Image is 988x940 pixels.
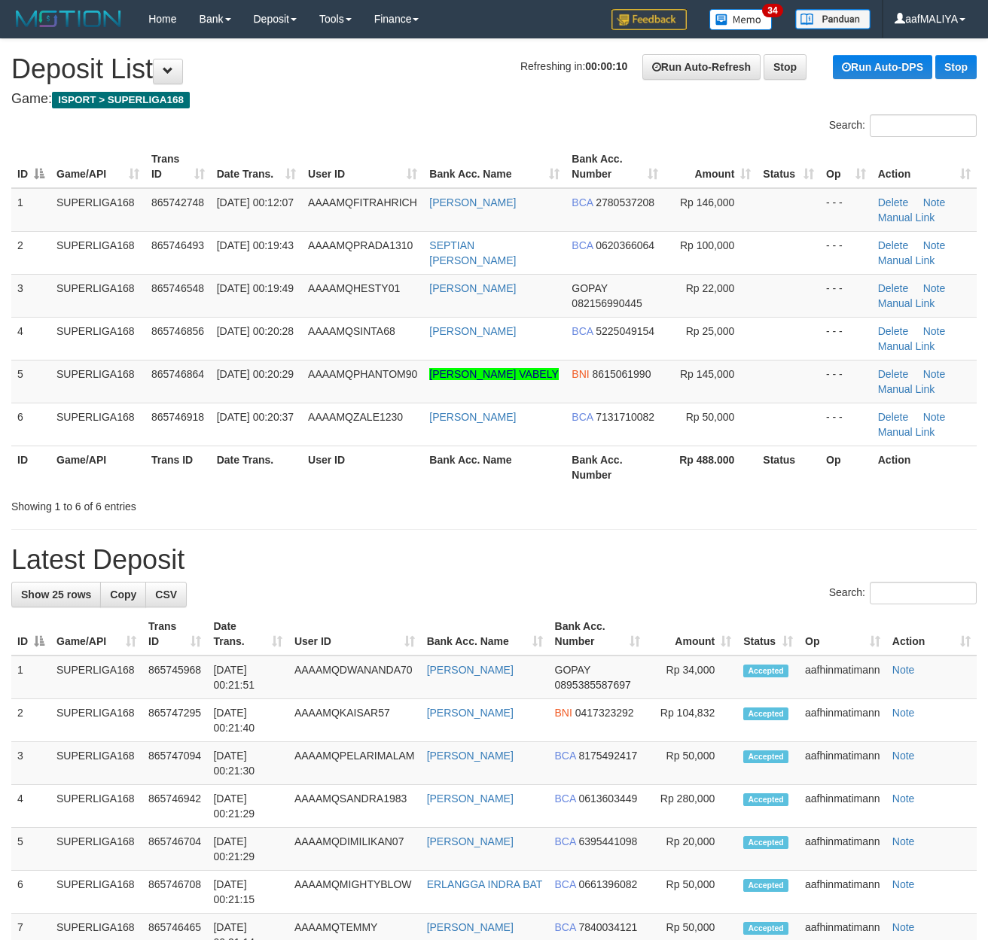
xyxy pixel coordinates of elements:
a: [PERSON_NAME] [429,196,516,208]
td: [DATE] 00:21:29 [207,785,288,828]
h1: Deposit List [11,54,977,84]
a: Delete [878,239,908,251]
span: BCA [555,792,576,805]
td: SUPERLIGA168 [50,403,145,446]
a: Run Auto-Refresh [642,54,761,80]
td: - - - [820,231,872,274]
span: ISPORT > SUPERLIGA168 [52,92,190,108]
span: GOPAY [572,282,607,294]
td: AAAAMQKAISAR57 [288,699,421,742]
a: [PERSON_NAME] [427,835,514,847]
span: AAAAMQHESTY01 [308,282,400,294]
div: Showing 1 to 6 of 6 entries [11,493,401,514]
span: 865746493 [151,239,204,251]
span: Refreshing in: [520,60,627,72]
span: Copy [110,589,136,601]
span: Copy 0417323292 to clipboard [575,707,634,719]
span: AAAAMQSINTA68 [308,325,395,337]
td: AAAAMQSANDRA1983 [288,785,421,828]
a: Show 25 rows [11,582,101,607]
img: panduan.png [795,9,871,29]
span: 865746918 [151,411,204,423]
td: Rp 50,000 [646,871,738,914]
span: [DATE] 00:12:07 [217,196,294,208]
span: Accepted [743,707,788,720]
span: Accepted [743,879,788,892]
th: Status: activate to sort column ascending [757,145,820,188]
td: 1 [11,188,50,232]
a: [PERSON_NAME] [427,707,514,719]
th: ID: activate to sort column descending [11,145,50,188]
span: AAAAMQPHANTOM90 [308,368,417,380]
input: Search: [870,582,977,604]
a: [PERSON_NAME] [427,750,514,762]
td: AAAAMQMIGHTYBLOW [288,871,421,914]
a: CSV [145,582,187,607]
a: Note [923,368,946,380]
th: User ID: activate to sort column ascending [302,145,423,188]
th: Op [820,446,872,488]
td: Rp 34,000 [646,656,738,699]
span: Accepted [743,665,788,677]
span: AAAAMQZALE1230 [308,411,403,423]
span: 865742748 [151,196,204,208]
span: Rp 146,000 [680,196,734,208]
th: Game/API [50,446,145,488]
span: Copy 2780537208 to clipboard [596,196,654,208]
td: 2 [11,231,50,274]
td: [DATE] 00:21:15 [207,871,288,914]
td: aafhinmatimann [799,699,886,742]
span: Copy 0620366064 to clipboard [596,239,654,251]
span: Copy 7840034121 to clipboard [578,921,637,933]
td: Rp 104,832 [646,699,738,742]
a: [PERSON_NAME] [429,282,516,294]
span: Copy 0661396082 to clipboard [578,878,637,890]
td: aafhinmatimann [799,785,886,828]
td: 3 [11,274,50,317]
th: Date Trans. [211,446,302,488]
td: aafhinmatimann [799,828,886,871]
td: 865746704 [142,828,207,871]
th: Bank Acc. Name [423,446,566,488]
td: - - - [820,274,872,317]
a: [PERSON_NAME] [427,792,514,805]
td: [DATE] 00:21:30 [207,742,288,785]
th: Bank Acc. Number [566,446,664,488]
a: Delete [878,411,908,423]
a: Note [923,282,946,294]
th: Trans ID: activate to sort column ascending [142,613,207,656]
th: Op: activate to sort column ascending [799,613,886,656]
td: [DATE] 00:21:29 [207,828,288,871]
a: Note [892,878,915,890]
span: [DATE] 00:19:49 [217,282,294,294]
td: SUPERLIGA168 [50,274,145,317]
th: Bank Acc. Number: activate to sort column ascending [566,145,664,188]
span: BCA [555,878,576,890]
label: Search: [829,582,977,604]
td: aafhinmatimann [799,742,886,785]
strong: 00:00:10 [585,60,627,72]
th: User ID [302,446,423,488]
td: SUPERLIGA168 [50,231,145,274]
td: AAAAMQPELARIMALAM [288,742,421,785]
img: Feedback.jpg [611,9,687,30]
td: - - - [820,403,872,446]
a: Manual Link [878,383,935,395]
th: Game/API: activate to sort column ascending [50,145,145,188]
span: Copy 082156990445 to clipboard [572,297,642,309]
td: 4 [11,785,50,828]
th: Bank Acc. Name: activate to sort column ascending [421,613,549,656]
a: Manual Link [878,340,935,352]
span: Accepted [743,922,788,935]
td: 865747094 [142,742,207,785]
td: 865746942 [142,785,207,828]
a: Delete [878,325,908,337]
td: 5 [11,828,50,871]
th: Trans ID [145,446,211,488]
a: Note [923,411,946,423]
span: 865746548 [151,282,204,294]
span: GOPAY [555,664,590,676]
label: Search: [829,114,977,137]
span: AAAAMQPRADA1310 [308,239,413,251]
th: ID [11,446,50,488]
